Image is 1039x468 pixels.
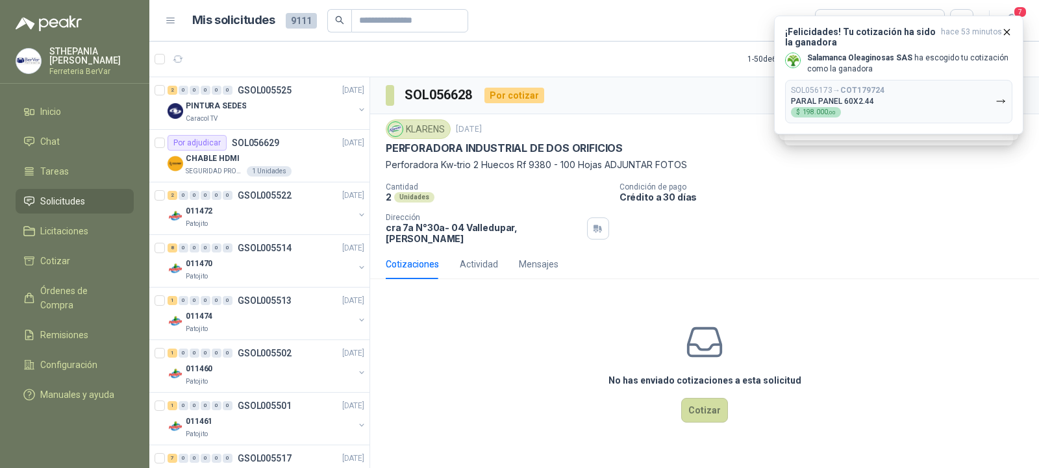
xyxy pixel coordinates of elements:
[785,27,936,47] h3: ¡Felicidades! Tu cotización ha sido la ganadora
[168,366,183,382] img: Company Logo
[791,107,841,117] div: $
[40,254,70,268] span: Cotizar
[342,84,364,97] p: [DATE]
[186,114,218,124] p: Caracol TV
[223,296,232,305] div: 0
[40,388,114,402] span: Manuales y ayuda
[186,324,208,334] p: Patojito
[335,16,344,25] span: search
[201,401,210,410] div: 0
[40,194,85,208] span: Solicitudes
[168,243,177,252] div: 8
[342,242,364,254] p: [DATE]
[803,109,836,116] span: 198.000
[168,314,183,329] img: Company Logo
[1000,9,1023,32] button: 7
[16,278,134,317] a: Órdenes de Compra
[40,105,61,119] span: Inicio
[190,454,199,463] div: 0
[16,129,134,154] a: Chat
[186,363,212,375] p: 011460
[186,100,246,112] p: PINTURA SEDES
[286,13,317,29] span: 9111
[168,156,183,171] img: Company Logo
[791,86,884,95] p: SOL056173 →
[212,243,221,252] div: 0
[201,349,210,358] div: 0
[620,182,1034,191] p: Condición de pago
[342,137,364,149] p: [DATE]
[774,16,1023,134] button: ¡Felicidades! Tu cotización ha sido la ganadorahace 53 minutos Company LogoSalamanca Oleaginosas ...
[16,49,41,73] img: Company Logo
[168,345,367,387] a: 1 0 0 0 0 0 GSOL005502[DATE] Company Logo011460Patojito
[386,142,623,155] p: PERFORADORA INDUSTRIAL DE DOS ORIFICIOS
[168,208,183,224] img: Company Logo
[168,293,367,334] a: 1 0 0 0 0 0 GSOL005513[DATE] Company Logo011474Patojito
[840,86,884,95] b: COT179724
[238,191,292,200] p: GSOL005522
[16,323,134,347] a: Remisiones
[179,86,188,95] div: 0
[168,401,177,410] div: 1
[179,454,188,463] div: 0
[40,328,88,342] span: Remisiones
[238,243,292,252] p: GSOL005514
[16,352,134,377] a: Configuración
[49,47,134,65] p: STHEPANIA [PERSON_NAME]
[456,123,482,136] p: [DATE]
[620,191,1034,203] p: Crédito a 30 días
[186,258,212,270] p: 011470
[186,376,208,387] p: Patojito
[168,398,367,439] a: 1 0 0 0 0 0 GSOL005501[DATE] Company Logo011461Patojito
[386,182,609,191] p: Cantidad
[168,349,177,358] div: 1
[201,191,210,200] div: 0
[747,49,832,69] div: 1 - 50 de 6330
[186,271,208,282] p: Patojito
[49,68,134,75] p: Ferreteria BerVar
[168,191,177,200] div: 2
[40,224,88,238] span: Licitaciones
[519,257,558,271] div: Mensajes
[186,153,240,165] p: CHABLE HDMI
[823,14,851,28] div: Todas
[168,188,367,229] a: 2 0 0 0 0 0 GSOL005522[DATE] Company Logo011472Patojito
[247,166,292,177] div: 1 Unidades
[16,382,134,407] a: Manuales y ayuda
[232,138,279,147] p: SOL056629
[386,191,392,203] p: 2
[342,295,364,307] p: [DATE]
[681,398,728,423] button: Cotizar
[190,401,199,410] div: 0
[168,419,183,434] img: Company Logo
[186,429,208,439] p: Patojito
[40,164,69,179] span: Tareas
[386,213,582,222] p: Dirección
[807,53,1012,75] p: ha escogido tu cotización como la ganadora
[386,119,451,139] div: KLARENS
[16,219,134,243] a: Licitaciones
[405,85,474,105] h3: SOL056628
[941,27,1002,47] span: hace 53 minutos
[16,16,82,31] img: Logo peakr
[168,454,177,463] div: 7
[212,349,221,358] div: 0
[179,349,188,358] div: 0
[190,243,199,252] div: 0
[238,296,292,305] p: GSOL005513
[186,205,212,217] p: 011472
[342,400,364,412] p: [DATE]
[190,296,199,305] div: 0
[179,401,188,410] div: 0
[238,401,292,410] p: GSOL005501
[223,401,232,410] div: 0
[16,249,134,273] a: Cotizar
[168,82,367,124] a: 2 0 0 0 0 0 GSOL005525[DATE] Company LogoPINTURA SEDESCaracol TV
[186,415,212,428] p: 011461
[785,80,1012,123] button: SOL056173→COT179724PARAL PANEL 60X2.44$198.000,00
[40,134,60,149] span: Chat
[179,191,188,200] div: 0
[484,88,544,103] div: Por cotizar
[168,103,183,119] img: Company Logo
[238,349,292,358] p: GSOL005502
